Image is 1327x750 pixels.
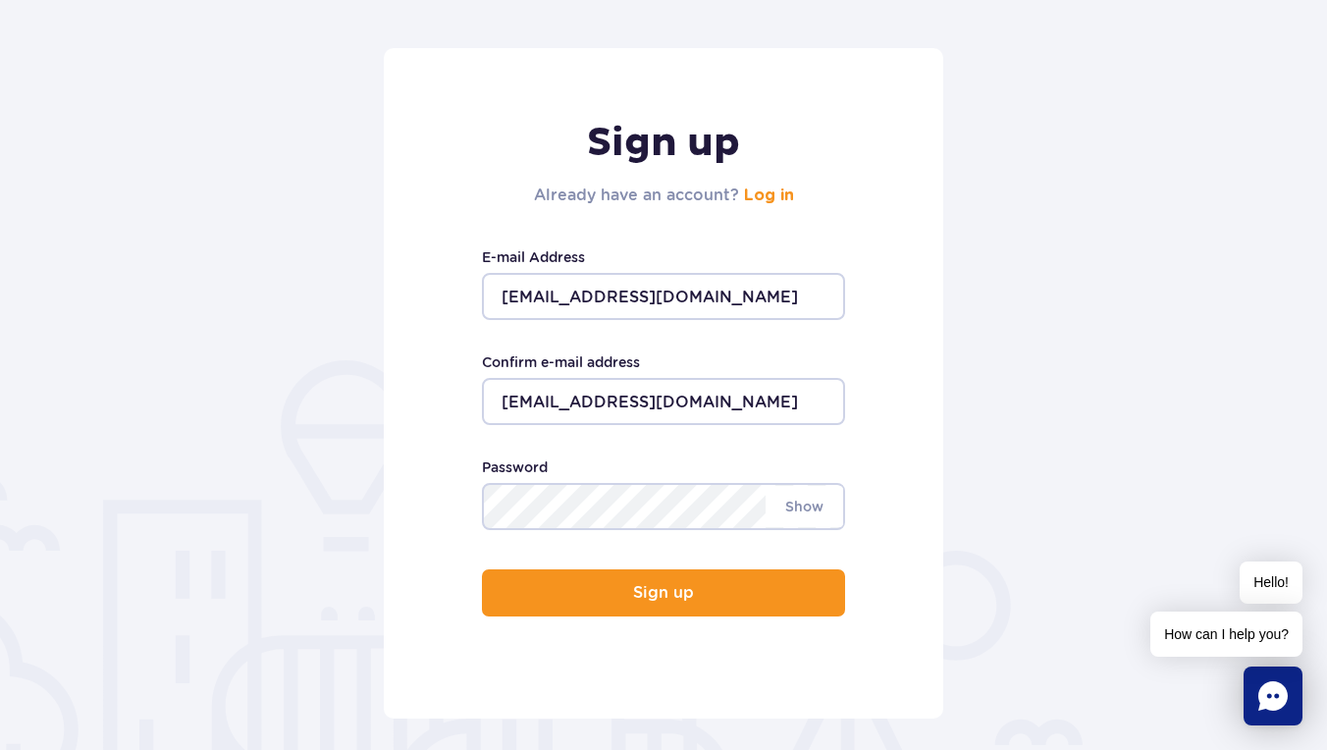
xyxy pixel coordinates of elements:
[482,246,845,268] label: E-mail Address
[766,486,843,527] span: Show
[1244,667,1302,725] div: Chat
[1150,612,1302,657] span: How can I help you?
[482,273,845,320] input: Type your e-mail address
[633,584,694,602] p: Sign up
[482,569,845,616] button: Sign up
[482,456,548,478] label: Password
[534,184,794,207] h2: Already have an account?
[482,351,845,373] label: Confirm e-mail address
[534,119,794,168] h1: Sign up
[744,187,794,203] a: Log in
[482,378,845,425] input: Confirm e-mail address
[1240,562,1302,604] span: Hello!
